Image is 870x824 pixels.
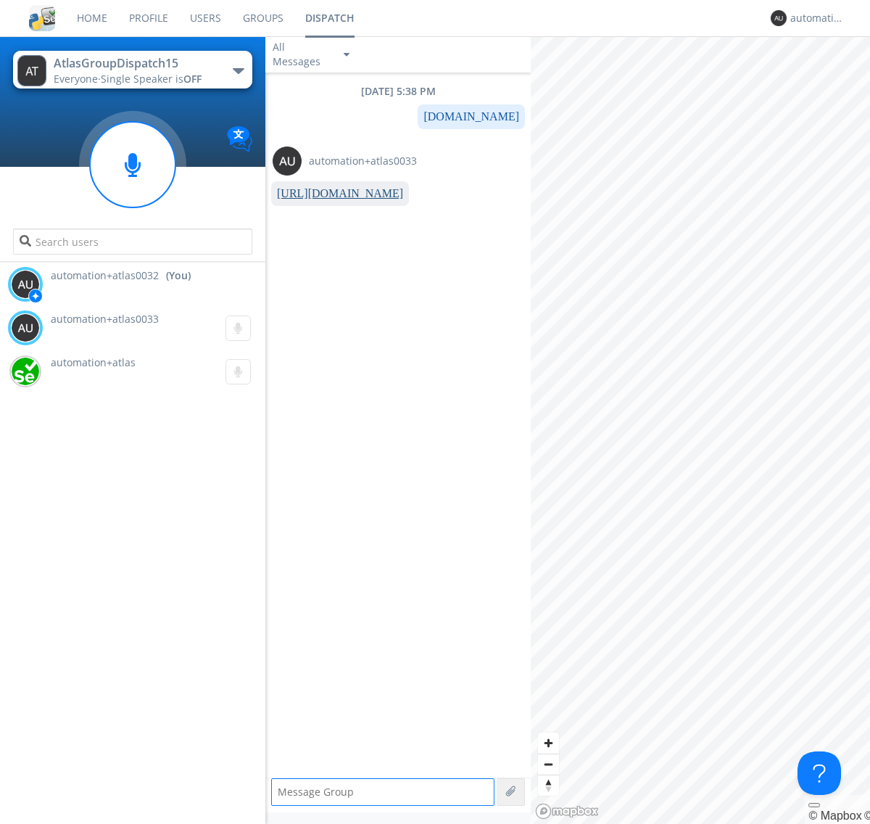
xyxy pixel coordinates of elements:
[538,754,559,775] span: Zoom out
[790,11,845,25] div: automation+atlas0032
[309,154,417,168] span: automation+atlas0033
[535,803,599,820] a: Mapbox logo
[808,803,820,807] button: Toggle attribution
[54,72,217,86] div: Everyone ·
[29,5,55,31] img: cddb5a64eb264b2086981ab96f4c1ba7
[166,268,191,283] div: (You)
[265,84,531,99] div: [DATE] 5:38 PM
[17,55,46,86] img: 373638.png
[13,51,252,88] button: AtlasGroupDispatch15Everyone·Single Speaker isOFF
[227,126,252,152] img: Translation enabled
[54,55,217,72] div: AtlasGroupDispatch15
[808,809,861,822] a: Mapbox
[538,733,559,754] button: Zoom in
[183,72,202,86] span: OFF
[11,270,40,299] img: 373638.png
[273,147,302,176] img: 373638.png
[13,228,252,255] input: Search users
[423,110,519,123] a: [DOMAIN_NAME]
[51,268,159,283] span: automation+atlas0032
[51,312,159,326] span: automation+atlas0033
[797,751,841,795] iframe: Toggle Customer Support
[277,187,403,199] a: [URL][DOMAIN_NAME]
[51,355,136,369] span: automation+atlas
[538,754,559,775] button: Zoom out
[538,775,559,796] button: Reset bearing to north
[273,40,331,69] div: All Messages
[771,10,787,26] img: 373638.png
[11,357,40,386] img: d2d01cd9b4174d08988066c6d424eccd
[101,72,202,86] span: Single Speaker is
[344,53,349,57] img: caret-down-sm.svg
[11,313,40,342] img: 373638.png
